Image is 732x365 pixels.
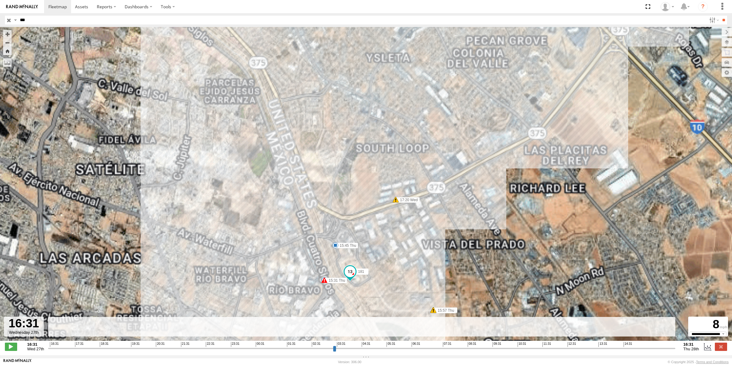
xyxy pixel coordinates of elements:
span: 23:31 [231,342,240,347]
span: 11:31 [542,342,551,347]
label: Search Filter Options [707,16,720,24]
button: Zoom in [3,30,12,38]
span: 05:31 [387,342,395,347]
span: 19:31 [131,342,140,347]
label: 15:57 Thu [433,308,456,313]
span: 13:31 [598,342,607,347]
span: 14:31 [624,342,632,347]
div: Version: 306.00 [338,360,361,364]
label: 17:20 Wed [396,197,420,203]
div: © Copyright 2025 - [668,360,729,364]
span: 03:31 [337,342,345,347]
strong: 16:31 [27,342,44,347]
div: 8 [689,318,727,332]
div: Roberto Garcia [658,2,676,11]
span: 16:31 [50,342,58,347]
span: 06:31 [412,342,420,347]
span: 00:31 [256,342,264,347]
label: Play/Stop [5,343,17,351]
span: 07:31 [443,342,451,347]
label: 15:45 Thu [335,243,358,248]
span: 22:31 [206,342,214,347]
label: Close [715,343,727,351]
span: 12:31 [568,342,576,347]
label: Measure [3,58,12,67]
span: 17:31 [75,342,84,347]
button: Zoom Home [3,47,12,55]
span: 20:31 [156,342,164,347]
span: Thu 28th Aug 2025 [683,347,699,351]
span: 18:31 [100,342,108,347]
button: Zoom out [3,38,12,47]
a: Terms and Conditions [696,360,729,364]
span: 01:31 [287,342,296,347]
label: Map Settings [722,68,732,77]
span: 08:31 [468,342,476,347]
span: 21:31 [181,342,190,347]
i: ? [698,2,708,12]
a: Visit our Website [3,359,32,365]
img: rand-logo.svg [6,5,38,9]
label: 15:31 Thu [324,278,347,283]
span: 181 [358,269,364,274]
span: 04:31 [362,342,370,347]
span: 02:31 [312,342,320,347]
span: 09:31 [492,342,501,347]
span: 10:31 [518,342,526,347]
span: Wed 27th Aug 2025 [27,347,44,351]
strong: 16:31 [683,342,699,347]
label: Search Query [13,16,18,24]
